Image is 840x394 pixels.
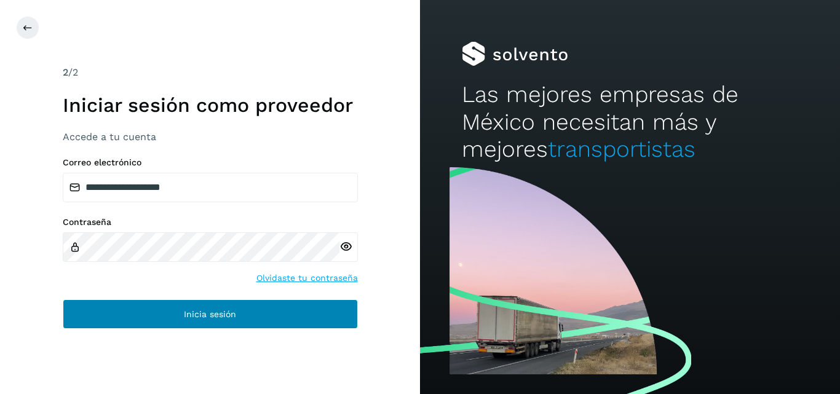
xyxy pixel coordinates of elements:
h2: Las mejores empresas de México necesitan más y mejores [462,81,798,163]
span: Inicia sesión [184,310,236,318]
label: Contraseña [63,217,358,227]
span: transportistas [548,136,695,162]
span: 2 [63,66,68,78]
button: Inicia sesión [63,299,358,329]
a: Olvidaste tu contraseña [256,272,358,285]
h1: Iniciar sesión como proveedor [63,93,358,117]
label: Correo electrónico [63,157,358,168]
div: /2 [63,65,358,80]
h3: Accede a tu cuenta [63,131,358,143]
